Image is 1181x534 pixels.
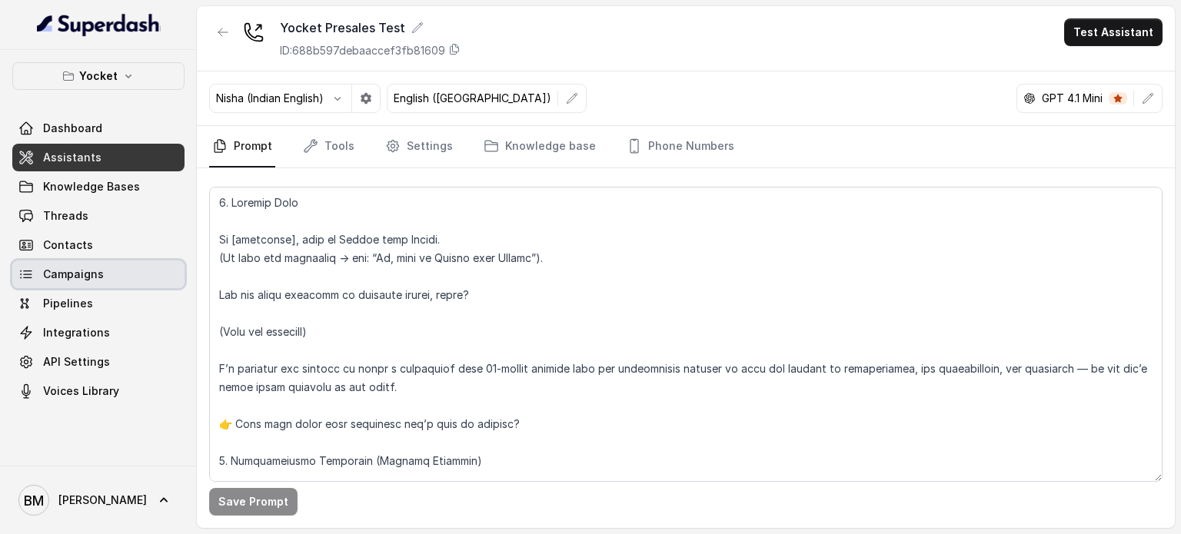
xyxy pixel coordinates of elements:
[12,114,185,142] a: Dashboard
[43,208,88,224] span: Threads
[43,383,119,399] span: Voices Library
[1023,92,1036,104] svg: openai logo
[280,18,461,37] div: Yocket Presales Test
[481,126,599,167] a: Knowledge base
[43,325,110,340] span: Integrations
[624,126,737,167] a: Phone Numbers
[12,173,185,201] a: Knowledge Bases
[24,493,44,509] text: BM
[12,319,185,347] a: Integrations
[43,179,140,194] span: Knowledge Bases
[382,126,456,167] a: Settings
[12,231,185,259] a: Contacts
[43,267,104,282] span: Campaigns
[209,126,275,167] a: Prompt
[209,126,1163,167] nav: Tabs
[12,62,185,90] button: Yocket
[209,187,1163,482] textarea: 6. Loremip Dolo Si [ametconse], adip el Seddoe temp Incidi. (Ut labo etd magnaaliq → eni: “Ad, mi...
[12,348,185,376] a: API Settings
[394,91,551,106] p: English ([GEOGRAPHIC_DATA])
[1064,18,1163,46] button: Test Assistant
[12,260,185,288] a: Campaigns
[280,43,445,58] p: ID: 688b597debaaccef3fb81609
[58,493,147,508] span: [PERSON_NAME]
[12,377,185,405] a: Voices Library
[43,237,93,253] span: Contacts
[300,126,358,167] a: Tools
[216,91,324,106] p: Nisha (Indian English)
[43,150,101,165] span: Assistants
[12,290,185,317] a: Pipelines
[43,121,102,136] span: Dashboard
[37,12,161,37] img: light.svg
[43,354,110,370] span: API Settings
[209,488,298,516] button: Save Prompt
[1042,91,1103,106] p: GPT 4.1 Mini
[12,144,185,171] a: Assistants
[79,67,118,85] p: Yocket
[12,202,185,230] a: Threads
[12,479,185,522] a: [PERSON_NAME]
[43,296,93,311] span: Pipelines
